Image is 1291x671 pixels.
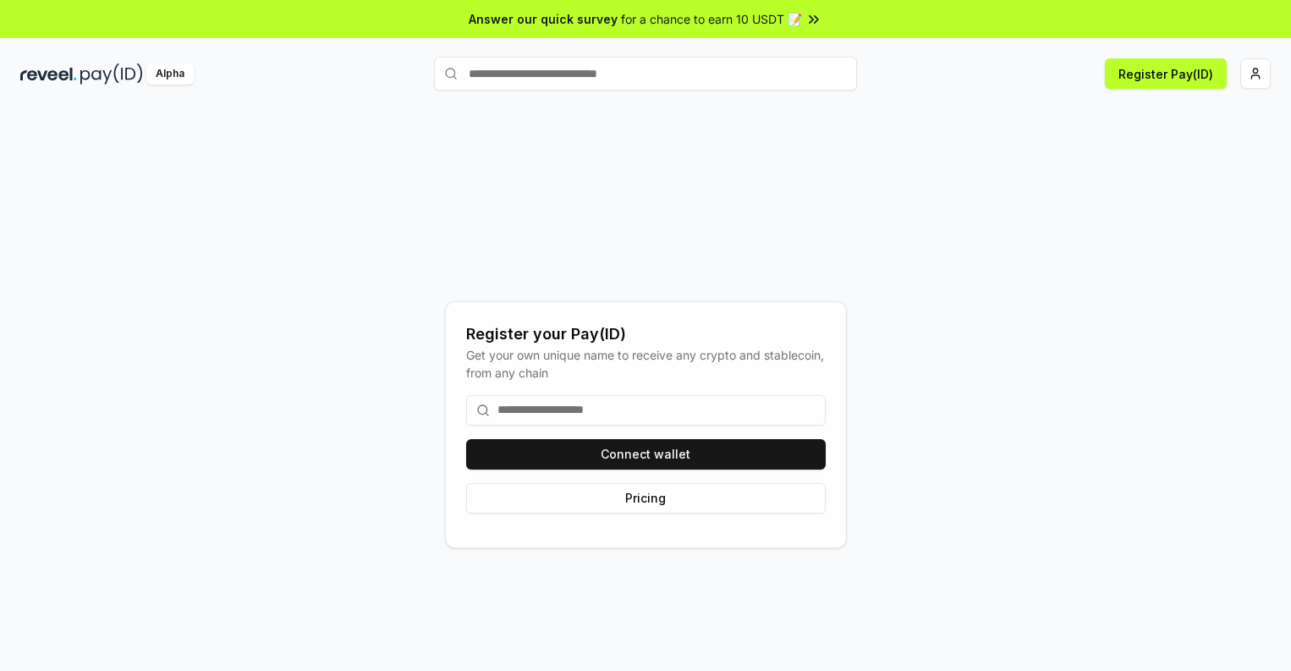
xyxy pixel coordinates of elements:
button: Connect wallet [466,439,826,470]
img: reveel_dark [20,63,77,85]
span: for a chance to earn 10 USDT 📝 [621,10,802,28]
div: Alpha [146,63,194,85]
div: Register your Pay(ID) [466,322,826,346]
img: pay_id [80,63,143,85]
button: Register Pay(ID) [1105,58,1227,89]
span: Answer our quick survey [469,10,618,28]
div: Get your own unique name to receive any crypto and stablecoin, from any chain [466,346,826,382]
button: Pricing [466,483,826,514]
